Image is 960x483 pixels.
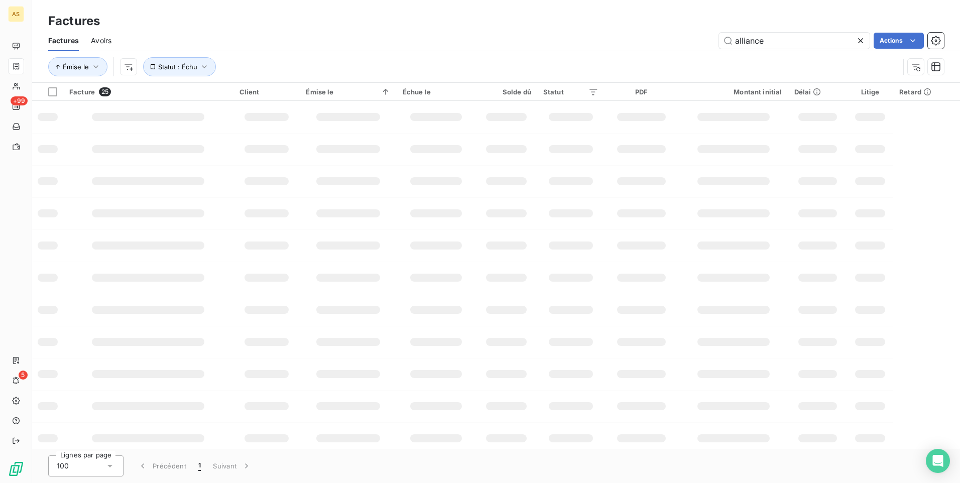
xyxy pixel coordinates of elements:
[482,88,531,96] div: Solde dû
[543,88,598,96] div: Statut
[63,63,89,71] span: Émise le
[8,461,24,477] img: Logo LeanPay
[403,88,469,96] div: Échue le
[19,371,28,380] span: 5
[8,98,24,114] a: +99
[48,57,107,76] button: Émise le
[192,455,207,476] button: 1
[91,36,111,46] span: Avoirs
[719,33,870,49] input: Rechercher
[611,88,672,96] div: PDF
[685,88,782,96] div: Montant initial
[207,455,258,476] button: Suivant
[99,87,111,96] span: 25
[158,63,197,71] span: Statut : Échu
[198,461,201,471] span: 1
[899,88,954,96] div: Retard
[132,455,192,476] button: Précédent
[57,461,69,471] span: 100
[853,88,887,96] div: Litige
[306,88,390,96] div: Émise le
[48,36,79,46] span: Factures
[143,57,216,76] button: Statut : Échu
[926,449,950,473] div: Open Intercom Messenger
[239,88,294,96] div: Client
[794,88,842,96] div: Délai
[874,33,924,49] button: Actions
[48,12,100,30] h3: Factures
[11,96,28,105] span: +99
[8,6,24,22] div: AS
[69,88,95,96] span: Facture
